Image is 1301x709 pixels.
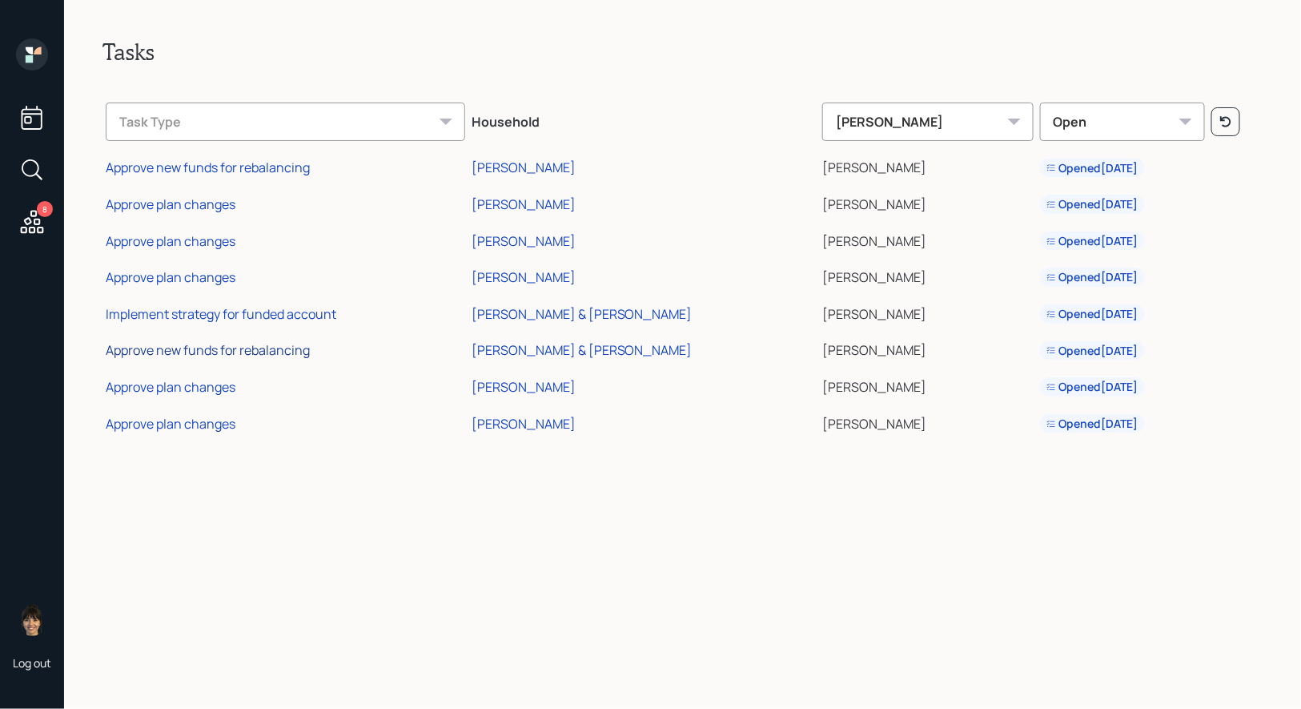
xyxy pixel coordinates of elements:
[106,159,310,176] div: Approve new funds for rebalancing
[472,305,693,323] div: [PERSON_NAME] & [PERSON_NAME]
[472,378,576,396] div: [PERSON_NAME]
[106,378,235,396] div: Approve plan changes
[819,330,1037,367] td: [PERSON_NAME]
[819,403,1037,440] td: [PERSON_NAME]
[106,232,235,250] div: Approve plan changes
[472,159,576,176] div: [PERSON_NAME]
[1046,306,1138,322] div: Opened [DATE]
[1040,103,1205,141] div: Open
[472,232,576,250] div: [PERSON_NAME]
[106,103,465,141] div: Task Type
[1046,416,1138,432] div: Opened [DATE]
[106,305,336,323] div: Implement strategy for funded account
[468,91,819,147] th: Household
[472,195,576,213] div: [PERSON_NAME]
[819,366,1037,403] td: [PERSON_NAME]
[819,183,1037,220] td: [PERSON_NAME]
[13,655,51,671] div: Log out
[106,415,235,433] div: Approve plan changes
[819,220,1037,257] td: [PERSON_NAME]
[106,268,235,286] div: Approve plan changes
[106,341,310,359] div: Approve new funds for rebalancing
[16,604,48,636] img: treva-nostdahl-headshot.png
[472,341,693,359] div: [PERSON_NAME] & [PERSON_NAME]
[822,103,1034,141] div: [PERSON_NAME]
[106,195,235,213] div: Approve plan changes
[1046,233,1138,249] div: Opened [DATE]
[472,268,576,286] div: [PERSON_NAME]
[1046,269,1138,285] div: Opened [DATE]
[1046,160,1138,176] div: Opened [DATE]
[819,293,1037,330] td: [PERSON_NAME]
[1046,343,1138,359] div: Opened [DATE]
[102,38,1263,66] h2: Tasks
[1046,196,1138,212] div: Opened [DATE]
[819,147,1037,184] td: [PERSON_NAME]
[1046,379,1138,395] div: Opened [DATE]
[472,415,576,433] div: [PERSON_NAME]
[37,201,53,217] div: 8
[819,256,1037,293] td: [PERSON_NAME]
